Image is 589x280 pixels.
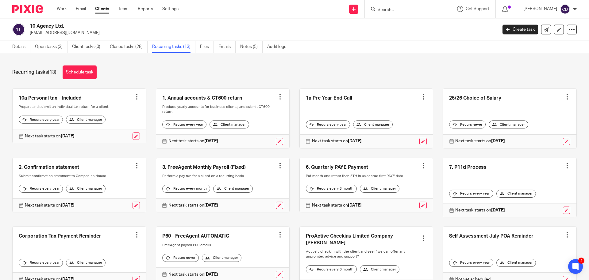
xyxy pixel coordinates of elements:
a: Details [12,41,30,53]
p: [PERSON_NAME] [523,6,557,12]
strong: [DATE] [348,203,362,207]
strong: [DATE] [204,203,218,207]
img: svg%3E [12,23,25,36]
a: Reports [138,6,153,12]
img: svg%3E [560,4,570,14]
div: Client manager [66,259,106,267]
div: Client manager [213,185,253,193]
input: Search [377,7,432,13]
div: Client manager [66,185,106,193]
div: Recurs every year [449,190,493,198]
div: Recurs every year [306,120,350,128]
a: Files [200,41,214,53]
h2: 10 Agency Ltd. [30,23,401,30]
a: Emails [218,41,236,53]
div: Recurs every year [162,120,206,128]
a: Work [57,6,67,12]
div: Recurs every month [162,185,210,193]
div: Client manager [496,190,536,198]
div: Client manager [489,120,528,128]
a: Notes (5) [240,41,263,53]
a: Email [76,6,86,12]
p: Next task starts on [25,202,75,208]
div: Client manager [66,116,106,124]
div: Recurs every year [19,259,63,267]
strong: [DATE] [348,139,362,143]
img: Pixie [12,5,43,13]
p: Next task starts on [455,207,505,213]
p: Next task starts on [25,133,75,139]
div: Client manager [360,185,399,193]
p: Next task starts on [455,138,505,144]
p: [EMAIL_ADDRESS][DOMAIN_NAME] [30,30,493,36]
span: (13) [48,70,56,75]
div: Client manager [353,120,393,128]
p: Next task starts on [168,138,218,144]
div: Client manager [496,259,536,267]
p: Next task starts on [312,202,362,208]
a: Open tasks (3) [35,41,67,53]
div: Client manager [202,254,241,262]
div: Recurs every year [19,185,63,193]
a: Client tasks (0) [72,41,105,53]
p: Next task starts on [312,138,362,144]
a: Team [118,6,129,12]
strong: [DATE] [204,139,218,143]
strong: [DATE] [61,203,75,207]
div: Recurs every 3 month [306,185,357,193]
div: Client manager [210,120,249,128]
h1: Recurring tasks [12,69,56,76]
div: Recurs every year [19,116,63,124]
strong: [DATE] [491,208,505,212]
div: Recurs every year [449,259,493,267]
strong: [DATE] [204,272,218,277]
span: Get Support [466,7,489,11]
div: Client manager [360,265,399,273]
p: Next task starts on [168,202,218,208]
p: Next task starts on [168,271,218,278]
a: Clients [95,6,109,12]
div: Recurs never [449,120,486,128]
a: Audit logs [267,41,291,53]
a: Create task [502,25,538,34]
a: Recurring tasks (13) [152,41,195,53]
strong: [DATE] [61,134,75,138]
div: Recurs never [162,254,199,262]
a: Closed tasks (28) [110,41,148,53]
a: Settings [162,6,179,12]
a: Schedule task [63,65,97,79]
strong: [DATE] [491,139,505,143]
div: 2 [578,258,584,264]
div: Recurs every 6 month [306,265,357,273]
